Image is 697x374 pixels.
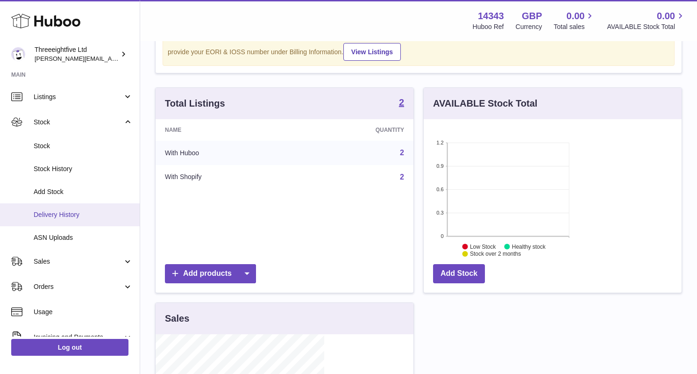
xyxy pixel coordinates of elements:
div: Huboo Ref [473,22,504,31]
a: 2 [399,98,404,109]
span: 0.00 [567,10,585,22]
h3: Sales [165,312,189,325]
strong: 2 [399,98,404,107]
a: Log out [11,339,128,356]
a: Add Stock [433,264,485,283]
div: If you're planning on sending your products internationally please add required customs informati... [168,33,669,61]
a: View Listings [343,43,401,61]
td: With Shopify [156,165,295,189]
text: Stock over 2 months [470,251,521,257]
th: Name [156,119,295,141]
span: Invoicing and Payments [34,333,123,342]
text: 0.9 [436,163,443,169]
span: Total sales [554,22,595,31]
text: 0.3 [436,210,443,216]
span: Sales [34,257,123,266]
div: Threeeightfive Ltd [35,45,119,63]
td: With Huboo [156,141,295,165]
div: Currency [516,22,542,31]
span: Stock History [34,165,133,173]
span: ASN Uploads [34,233,133,242]
span: 0.00 [657,10,675,22]
h3: Total Listings [165,97,225,110]
img: james@threeeightfive.co [11,47,25,61]
span: Stock [34,142,133,151]
text: Healthy stock [512,243,546,250]
strong: GBP [522,10,542,22]
a: 0.00 AVAILABLE Stock Total [607,10,686,31]
a: 2 [400,149,404,157]
text: Low Stock [470,243,496,250]
span: Orders [34,282,123,291]
span: AVAILABLE Stock Total [607,22,686,31]
a: 2 [400,173,404,181]
strong: 14343 [478,10,504,22]
span: Delivery History [34,210,133,219]
span: [PERSON_NAME][EMAIL_ADDRESS][DOMAIN_NAME] [35,55,187,62]
text: 0.6 [436,187,443,192]
span: Stock [34,118,123,127]
text: 0 [441,233,443,239]
h3: AVAILABLE Stock Total [433,97,537,110]
text: 1.2 [436,140,443,145]
span: Add Stock [34,187,133,196]
th: Quantity [295,119,413,141]
a: 0.00 Total sales [554,10,595,31]
span: Listings [34,93,123,101]
a: Add products [165,264,256,283]
span: Usage [34,308,133,316]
